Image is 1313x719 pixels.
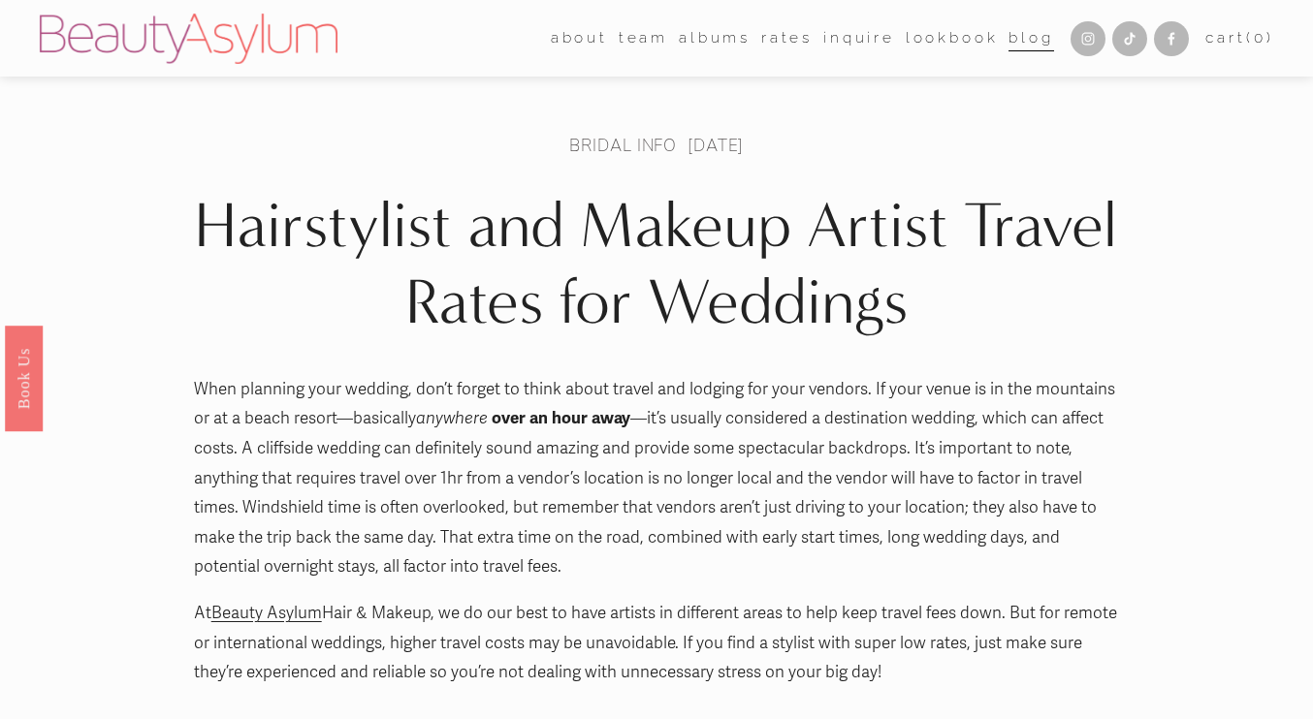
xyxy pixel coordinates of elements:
a: Book Us [5,326,43,431]
a: 0 items in cart [1205,25,1273,52]
span: ( ) [1246,29,1274,47]
a: Instagram [1071,21,1105,56]
a: Facebook [1154,21,1189,56]
a: folder dropdown [551,23,608,53]
a: Blog [1009,23,1053,53]
span: [DATE] [688,134,744,156]
h1: Hairstylist and Makeup Artist Travel Rates for Weddings [194,188,1120,341]
a: Bridal Info [569,134,677,156]
a: Inquire [823,23,895,53]
em: anywhere [416,408,488,428]
a: Beauty Asylum [211,603,322,623]
a: folder dropdown [619,23,668,53]
p: When planning your wedding, don’t forget to think about travel and lodging for your vendors. If y... [194,375,1120,582]
span: 0 [1254,29,1266,47]
a: TikTok [1112,21,1147,56]
a: Rates [761,23,813,53]
img: Beauty Asylum | Bridal Hair &amp; Makeup Charlotte &amp; Atlanta [40,14,337,64]
a: albums [679,23,751,53]
p: At Hair & Makeup, we do our best to have artists in different areas to help keep travel fees down... [194,599,1120,688]
span: about [551,25,608,52]
a: Lookbook [906,23,999,53]
strong: over an hour away [492,408,630,428]
span: team [619,25,668,52]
